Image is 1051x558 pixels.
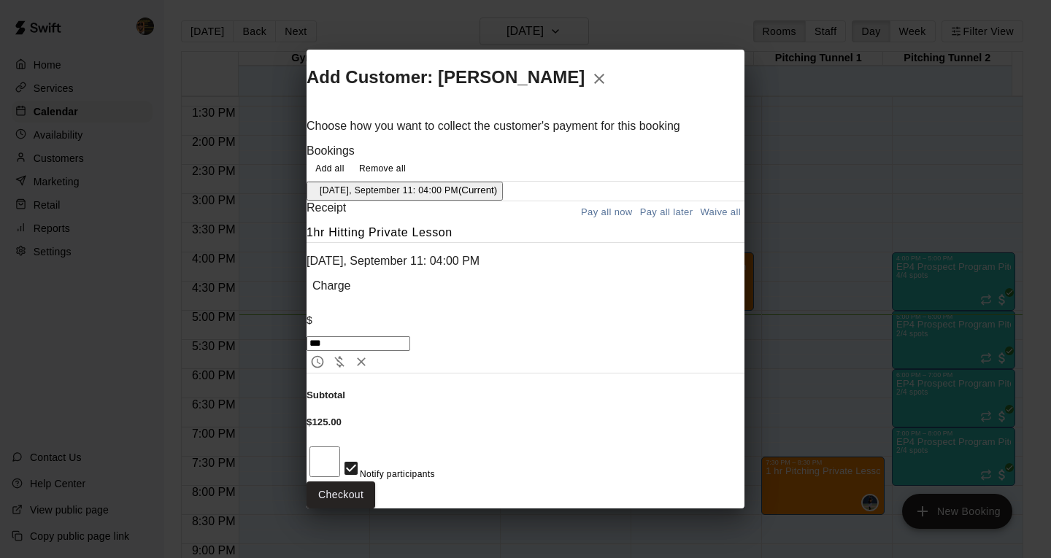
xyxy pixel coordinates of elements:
span: Notify participants [360,469,435,479]
h2: Add Customer: [PERSON_NAME] [307,64,744,93]
span: [DATE], September 11: 04:00 PM [320,185,458,195]
button: Waive all [696,201,744,224]
span: Remove all [359,162,406,177]
button: Remove all [353,158,412,181]
h5: Subtotal [307,390,744,400]
span: Charge [307,279,356,292]
button: Checkout [307,481,375,508]
button: Pay all later [636,201,697,224]
button: Pay all now [577,201,636,224]
button: Added - Collect Payment [312,187,320,194]
p: [DATE], September 11: 04:00 PM [307,255,744,268]
span: (Current) [458,185,497,195]
p: Choose how you want to collect the customer's payment for this booking [307,120,744,133]
label: Receipt [307,201,346,224]
button: Remove [350,351,372,373]
span: Add all [315,162,344,177]
button: Added - Collect Payment[DATE], September 11: 04:00 PM(Current) [307,182,503,201]
p: $ [307,314,744,326]
h5: $125.00 [307,416,744,427]
label: Bookings [307,144,355,157]
button: Add all [307,158,353,181]
h6: 1hr Hitting Private Lesson [307,223,744,242]
span: Pay later [307,354,328,367]
span: Waive payment [328,354,350,367]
